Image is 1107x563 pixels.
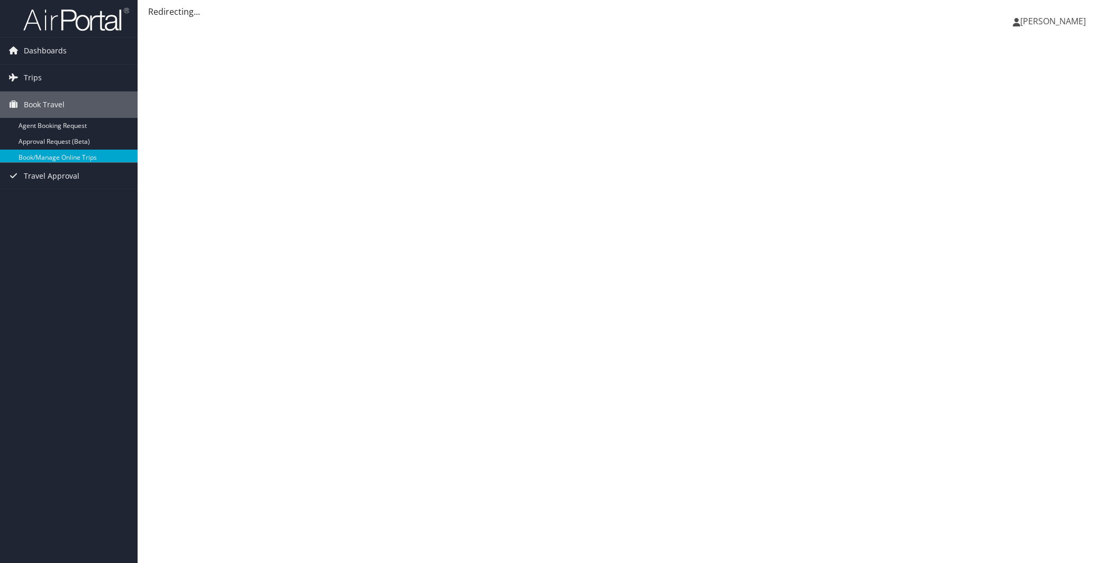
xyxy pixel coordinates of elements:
[1013,5,1096,37] a: [PERSON_NAME]
[24,38,67,64] span: Dashboards
[148,5,1096,18] div: Redirecting...
[24,163,79,189] span: Travel Approval
[23,7,129,32] img: airportal-logo.png
[24,91,65,118] span: Book Travel
[1020,15,1086,27] span: [PERSON_NAME]
[24,64,42,91] span: Trips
